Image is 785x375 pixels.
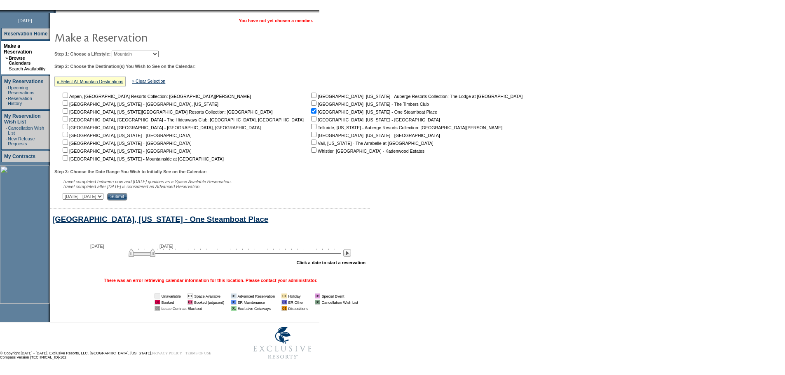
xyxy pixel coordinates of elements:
[194,300,224,305] td: Booked (adjacent)
[90,244,104,249] span: [DATE]
[61,94,251,99] nobr: Aspen, [GEOGRAPHIC_DATA] Resorts Collection: [GEOGRAPHIC_DATA][PERSON_NAME]
[104,278,317,283] p: There was an error retrieving calendar information for this location. Please contact your adminis...
[54,64,196,69] b: Step 2: Choose the Destination(s) You Wish to See on the Calendar:
[288,293,309,298] td: Holiday
[288,300,309,305] td: ER Other
[309,133,440,138] nobr: [GEOGRAPHIC_DATA], [US_STATE] - [GEOGRAPHIC_DATA]
[309,94,523,99] nobr: [GEOGRAPHIC_DATA], [US_STATE] - Auberge Resorts Collection: The Lodge at [GEOGRAPHIC_DATA]
[231,300,236,305] td: 01
[54,29,219,45] img: pgTtlMakeReservation.gif
[6,96,7,106] td: ·
[5,56,8,61] b: »
[61,117,304,122] nobr: [GEOGRAPHIC_DATA], [GEOGRAPHIC_DATA] - The Hideaways Club: [GEOGRAPHIC_DATA], [GEOGRAPHIC_DATA]
[321,300,358,305] td: Cancellation Wish List
[309,102,429,107] nobr: [GEOGRAPHIC_DATA], [US_STATE] - The Timbers Club
[61,125,261,130] nobr: [GEOGRAPHIC_DATA], [GEOGRAPHIC_DATA] - [GEOGRAPHIC_DATA], [GEOGRAPHIC_DATA]
[309,141,434,146] nobr: Vail, [US_STATE] - The Arrabelle at [GEOGRAPHIC_DATA]
[4,79,43,84] a: My Reservations
[239,18,313,23] span: You have not yet chosen a member.
[63,179,232,184] span: Travel completed between now and [DATE] qualifies as a Space Available Reservation.
[238,306,275,311] td: Exclusive Getaways
[194,293,224,298] td: Space Available
[246,322,319,363] img: Exclusive Resorts
[6,126,7,135] td: ·
[18,18,32,23] span: [DATE]
[155,300,160,305] td: 01
[9,56,30,65] a: Browse Calendars
[159,244,173,249] span: [DATE]
[53,10,56,13] img: promoShadowLeftCorner.gif
[231,306,236,311] td: 01
[4,31,47,37] a: Reservation Home
[185,351,211,355] a: TERMS OF USE
[187,293,193,298] td: 01
[61,133,192,138] nobr: [GEOGRAPHIC_DATA], [US_STATE] - [GEOGRAPHIC_DATA]
[238,293,275,298] td: Advanced Reservation
[281,306,287,311] td: 01
[187,300,193,305] td: 01
[61,109,272,114] nobr: [GEOGRAPHIC_DATA], [US_STATE][GEOGRAPHIC_DATA] Resorts Collection: [GEOGRAPHIC_DATA]
[132,79,165,84] a: » Clear Selection
[281,300,287,305] td: 01
[152,351,182,355] a: PRIVACY POLICY
[61,149,192,154] nobr: [GEOGRAPHIC_DATA], [US_STATE] - [GEOGRAPHIC_DATA]
[162,306,224,311] td: Lease Contract Blackout
[238,300,275,305] td: ER Maintenance
[309,109,437,114] nobr: [GEOGRAPHIC_DATA], [US_STATE] - One Steamboat Place
[4,154,35,159] a: My Contracts
[61,156,224,161] nobr: [GEOGRAPHIC_DATA], [US_STATE] - Mountainside at [GEOGRAPHIC_DATA]
[8,96,32,106] a: Reservation History
[6,85,7,95] td: ·
[6,136,7,146] td: ·
[309,149,424,154] nobr: Whistler, [GEOGRAPHIC_DATA] - Kadenwood Estates
[162,293,181,298] td: Unavailable
[315,300,320,305] td: 01
[281,293,287,298] td: 01
[107,193,127,200] input: Submit
[8,85,34,95] a: Upcoming Reservations
[8,136,35,146] a: New Release Requests
[57,79,123,84] a: » Select All Mountain Destinations
[343,249,351,257] img: Next
[63,184,201,189] nobr: Travel completed after [DATE] is considered an Advanced Reservation.
[315,293,320,298] td: 01
[52,215,268,224] a: [GEOGRAPHIC_DATA], [US_STATE] - One Steamboat Place
[54,51,110,56] b: Step 1: Choose a Lifestyle:
[9,66,45,71] a: Search Availability
[155,293,160,298] td: 01
[155,306,160,311] td: 01
[61,141,192,146] nobr: [GEOGRAPHIC_DATA], [US_STATE] - [GEOGRAPHIC_DATA]
[296,260,366,265] div: Click a date to start a reservation
[61,102,218,107] nobr: [GEOGRAPHIC_DATA], [US_STATE] - [GEOGRAPHIC_DATA], [US_STATE]
[288,306,309,311] td: Dispositions
[309,125,502,130] nobr: Telluride, [US_STATE] - Auberge Resorts Collection: [GEOGRAPHIC_DATA][PERSON_NAME]
[5,66,8,71] td: ·
[321,293,358,298] td: Special Event
[54,169,207,174] b: Step 3: Choose the Date Range You Wish to Initially See on the Calendar:
[162,300,181,305] td: Booked
[231,293,236,298] td: 01
[4,43,32,55] a: Make a Reservation
[4,113,41,125] a: My Reservation Wish List
[8,126,44,135] a: Cancellation Wish List
[309,117,440,122] nobr: [GEOGRAPHIC_DATA], [US_STATE] - [GEOGRAPHIC_DATA]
